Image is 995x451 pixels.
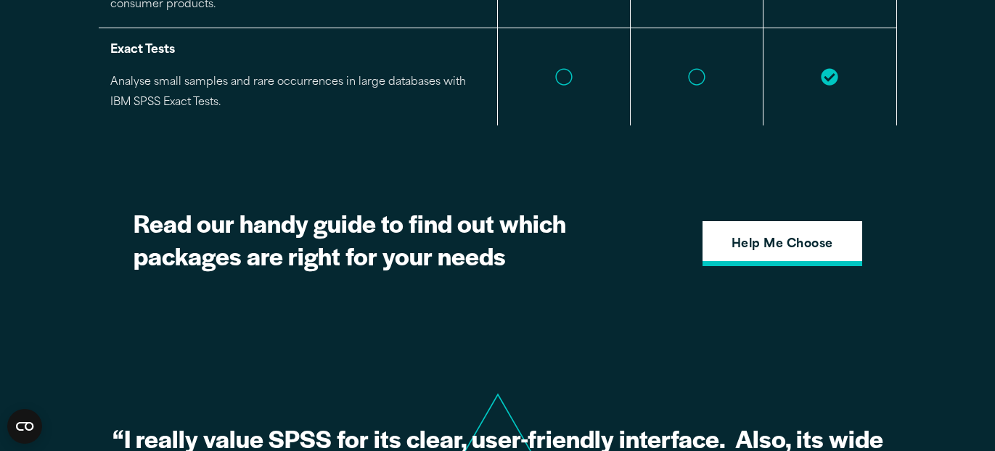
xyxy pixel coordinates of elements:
[732,236,833,255] strong: Help Me Choose
[134,207,642,272] h2: Read our handy guide to find out which packages are right for your needs
[110,40,486,61] p: Exact Tests
[7,409,42,444] button: Open CMP widget
[110,73,486,115] p: Analyse small samples and rare occurrences in large databases with IBM SPSS Exact Tests.
[703,221,862,266] a: Help Me Choose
